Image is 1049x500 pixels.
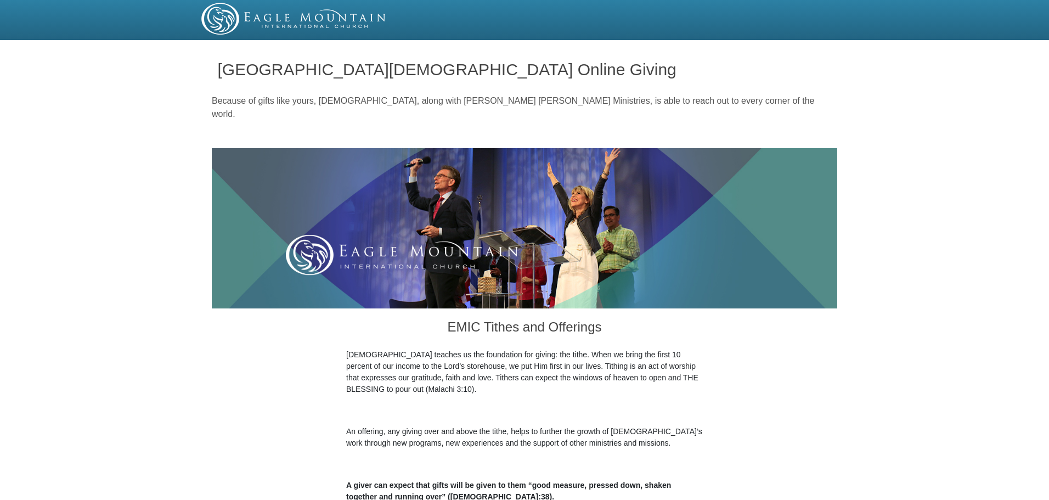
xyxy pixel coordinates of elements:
h3: EMIC Tithes and Offerings [346,308,703,349]
img: EMIC [201,3,387,35]
p: An offering, any giving over and above the tithe, helps to further the growth of [DEMOGRAPHIC_DAT... [346,426,703,449]
h1: [GEOGRAPHIC_DATA][DEMOGRAPHIC_DATA] Online Giving [218,60,832,78]
p: Because of gifts like yours, [DEMOGRAPHIC_DATA], along with [PERSON_NAME] [PERSON_NAME] Ministrie... [212,94,837,121]
p: [DEMOGRAPHIC_DATA] teaches us the foundation for giving: the tithe. When we bring the first 10 pe... [346,349,703,395]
